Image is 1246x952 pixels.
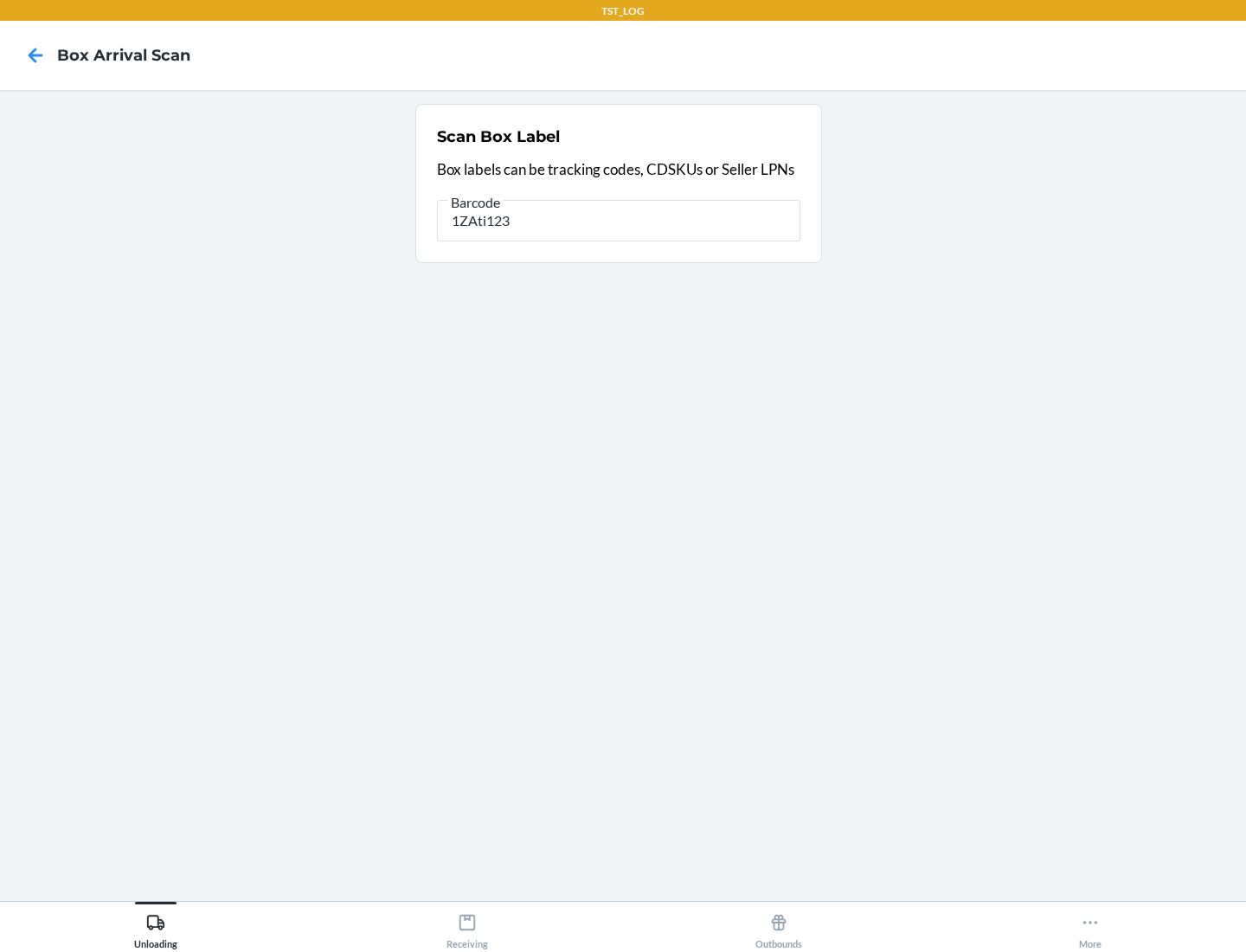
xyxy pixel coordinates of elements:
[1079,906,1101,949] div: More
[623,902,934,949] button: Outbounds
[448,194,503,211] span: Barcode
[311,902,623,949] button: Receiving
[437,125,560,148] h2: Scan Box Label
[437,158,800,181] p: Box labels can be tracking codes, CDSKUs or Seller LPNs
[437,200,800,241] input: Barcode
[446,906,488,949] div: Receiving
[601,3,645,19] p: TST_LOG
[934,902,1246,949] button: More
[755,906,802,949] div: Outbounds
[134,906,177,949] div: Unloading
[57,44,190,67] h4: Box Arrival Scan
